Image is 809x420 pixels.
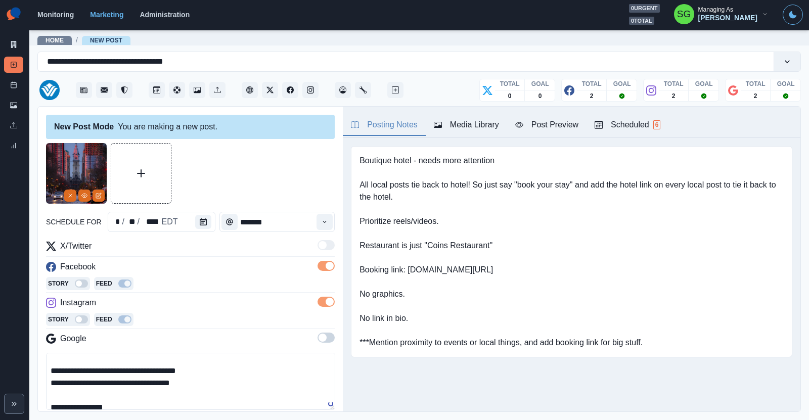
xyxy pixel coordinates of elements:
[137,216,141,228] div: /
[335,82,351,98] button: Dashboard
[90,37,122,44] a: New Post
[777,79,795,88] p: GOAL
[4,394,24,414] button: Expand
[582,79,602,88] p: TOTAL
[46,115,335,139] div: You are making a new post.
[653,120,661,129] span: 6
[500,79,520,88] p: TOTAL
[219,212,335,232] input: Select Time
[108,212,216,232] div: schedule for
[110,216,121,228] div: schedule for
[189,82,205,98] button: Media Library
[262,82,278,98] button: Twitter
[37,11,74,19] a: Monitoring
[169,82,185,98] button: Content Pool
[209,82,226,98] button: Uploads
[613,79,631,88] p: GOAL
[125,216,137,228] div: schedule for
[629,17,654,25] span: 0 total
[76,82,92,98] button: Stream
[96,315,112,324] p: Feed
[508,91,512,101] p: 0
[90,11,123,19] a: Marketing
[160,216,178,228] div: schedule for
[783,5,803,25] button: Toggle Mode
[141,216,161,228] div: schedule for
[60,333,86,345] p: Google
[242,82,258,98] button: Client Website
[351,119,418,131] div: Posting Notes
[111,144,171,203] button: Upload Media
[355,82,371,98] button: Administration
[538,91,542,101] p: 0
[149,82,165,98] button: Post Schedule
[698,6,733,13] div: Managing As
[46,143,107,204] img: kdkkcs7uwtrncotxzcht
[629,4,660,13] span: 0 urgent
[677,2,691,26] div: Sarah Gleason
[664,79,684,88] p: TOTAL
[434,119,499,131] div: Media Library
[282,82,298,98] button: Facebook
[531,79,549,88] p: GOAL
[695,79,713,88] p: GOAL
[221,214,238,230] button: Time
[39,80,60,100] img: 112679128489585
[110,216,179,228] div: Date
[4,137,23,154] a: Review Summary
[121,216,125,228] div: /
[698,14,757,22] div: [PERSON_NAME]
[140,11,190,19] a: Administration
[387,82,403,98] button: Create New Post
[93,190,105,202] button: Edit Media
[60,240,92,252] p: X/Twitter
[302,82,319,98] button: Instagram
[37,35,130,45] nav: breadcrumb
[48,315,69,324] p: Story
[64,190,76,202] button: Remove
[317,214,333,230] button: Time
[219,212,335,232] div: Time
[60,261,96,273] p: Facebook
[76,35,78,45] span: /
[4,77,23,93] a: Post Schedule
[48,279,69,288] p: Story
[46,37,64,44] a: Home
[78,190,91,202] button: View Media
[666,4,777,24] button: Managing As[PERSON_NAME]
[754,91,757,101] p: 2
[746,79,766,88] p: TOTAL
[96,82,112,98] button: Messages
[4,36,23,53] a: Marketing Summary
[195,215,211,229] button: schedule for
[4,97,23,113] a: Media Library
[4,57,23,73] a: New Post
[96,279,112,288] p: Feed
[515,119,578,131] div: Post Preview
[54,121,114,133] div: New Post Mode
[359,155,784,349] pre: Boutique hotel - needs more attention All local posts tie back to hotel! So just say "book your s...
[590,91,594,101] p: 2
[46,217,102,227] label: schedule for
[4,117,23,133] a: Uploads
[672,91,676,101] p: 2
[116,82,132,98] button: Reviews
[595,119,660,131] div: Scheduled
[60,297,96,309] p: Instagram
